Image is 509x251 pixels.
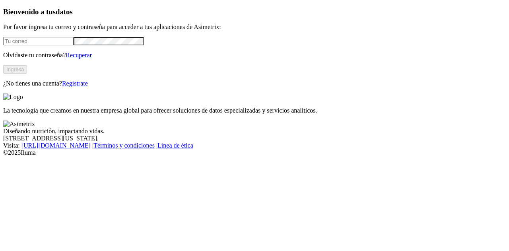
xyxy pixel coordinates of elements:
[3,65,27,74] button: Ingresa
[3,8,506,16] h3: Bienvenido a tus
[3,37,74,45] input: Tu correo
[3,107,506,114] p: La tecnología que creamos en nuestra empresa global para ofrecer soluciones de datos especializad...
[3,142,506,149] div: Visita : | |
[3,128,506,135] div: Diseñando nutrición, impactando vidas.
[93,142,155,149] a: Términos y condiciones
[66,52,92,58] a: Recuperar
[3,121,35,128] img: Asimetrix
[62,80,88,87] a: Regístrate
[3,135,506,142] div: [STREET_ADDRESS][US_STATE].
[3,52,506,59] p: Olvidaste tu contraseña?
[3,80,506,87] p: ¿No tienes una cuenta?
[3,93,23,101] img: Logo
[3,149,506,156] div: © 2025 Iluma
[3,23,506,31] p: Por favor ingresa tu correo y contraseña para acceder a tus aplicaciones de Asimetrix:
[157,142,193,149] a: Línea de ética
[56,8,73,16] span: datos
[21,142,91,149] a: [URL][DOMAIN_NAME]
